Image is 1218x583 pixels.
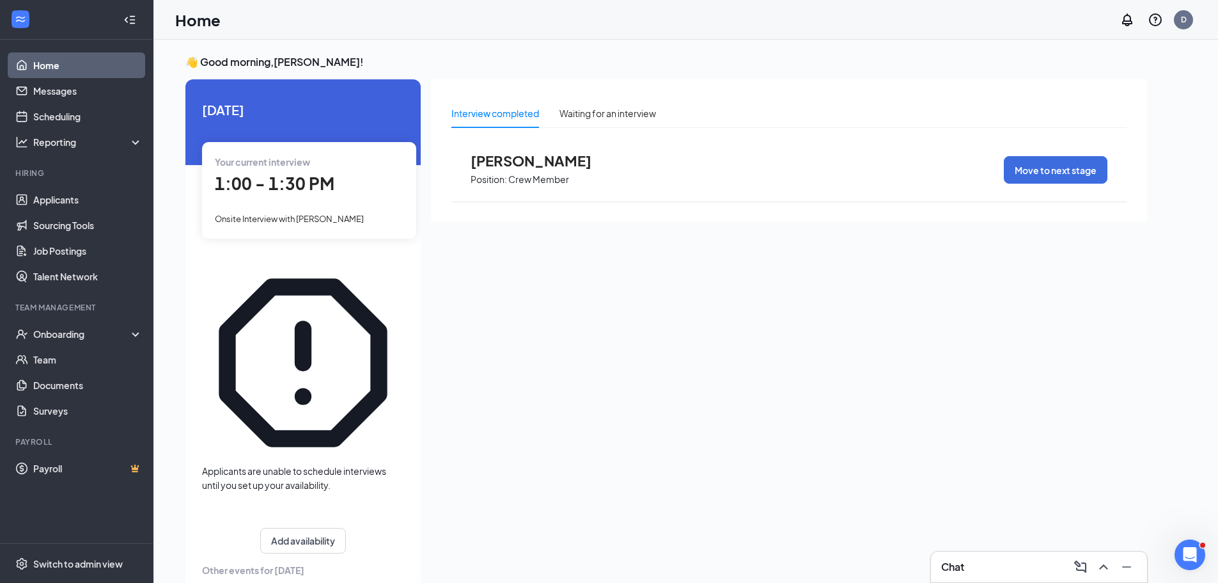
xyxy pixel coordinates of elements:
div: Hiring [15,168,140,179]
div: Payroll [15,436,140,447]
span: 1:00 - 1:30 PM [215,173,334,194]
span: Your current interview [215,156,310,168]
a: Documents [33,372,143,398]
svg: Analysis [15,136,28,148]
svg: Notifications [1120,12,1135,28]
a: Scheduling [33,104,143,129]
div: Reporting [33,136,143,148]
button: Minimize [1116,557,1137,577]
svg: ComposeMessage [1073,559,1088,575]
button: Move to next stage [1004,156,1107,184]
a: Applicants [33,187,143,212]
svg: WorkstreamLogo [14,13,27,26]
a: Messages [33,78,143,104]
a: Job Postings [33,238,143,264]
svg: QuestionInfo [1148,12,1163,28]
div: Waiting for an interview [559,106,656,120]
a: PayrollCrown [33,456,143,481]
svg: Settings [15,557,28,570]
button: ChevronUp [1093,557,1114,577]
h3: 👋 Good morning, [PERSON_NAME] ! [185,55,1147,69]
span: Other events for [DATE] [202,563,404,577]
div: Onboarding [33,328,132,340]
button: Add availability [260,528,346,554]
p: Crew Member [508,173,569,186]
div: Applicants are unable to schedule interviews until you set up your availability. [202,464,404,492]
svg: UserCheck [15,328,28,340]
iframe: Intercom live chat [1175,539,1205,570]
div: Switch to admin view [33,557,123,570]
a: Sourcing Tools [33,212,143,238]
span: [DATE] [202,100,404,120]
svg: Error [202,262,404,464]
a: Team [33,347,143,372]
span: Onsite Interview with [PERSON_NAME] [215,214,364,224]
a: Surveys [33,398,143,424]
div: Team Management [15,302,140,313]
div: Interview completed [451,106,539,120]
button: ComposeMessage [1070,557,1091,577]
a: Talent Network [33,264,143,289]
h3: Chat [941,560,964,574]
svg: ChevronUp [1096,559,1111,575]
h1: Home [175,9,221,31]
svg: Collapse [123,13,136,26]
p: Position: [471,173,507,186]
svg: Minimize [1119,559,1134,575]
span: [PERSON_NAME] [471,152,611,169]
div: D [1181,14,1187,25]
a: Home [33,52,143,78]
